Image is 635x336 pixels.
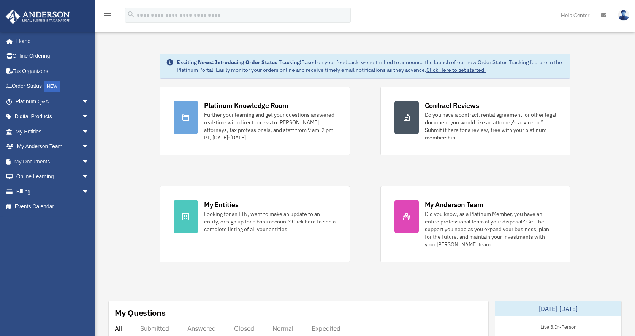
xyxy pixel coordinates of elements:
a: My Entitiesarrow_drop_down [5,124,101,139]
div: Contract Reviews [425,101,479,110]
a: menu [103,13,112,20]
img: User Pic [618,10,629,21]
a: Contract Reviews Do you have a contract, rental agreement, or other legal document you would like... [380,87,570,155]
a: Online Learningarrow_drop_down [5,169,101,184]
strong: Exciting News: Introducing Order Status Tracking! [177,59,301,66]
div: Closed [234,325,254,332]
span: arrow_drop_down [82,124,97,139]
span: arrow_drop_down [82,109,97,125]
i: search [127,10,135,19]
div: Platinum Knowledge Room [204,101,288,110]
i: menu [103,11,112,20]
span: arrow_drop_down [82,184,97,200]
span: arrow_drop_down [82,94,97,109]
a: My Anderson Teamarrow_drop_down [5,139,101,154]
span: arrow_drop_down [82,139,97,155]
span: arrow_drop_down [82,169,97,185]
div: [DATE]-[DATE] [495,301,621,316]
div: NEW [44,81,60,92]
div: My Entities [204,200,238,209]
a: My Entities Looking for an EIN, want to make an update to an entity, or sign up for a bank accoun... [160,186,350,262]
span: arrow_drop_down [82,154,97,170]
a: Billingarrow_drop_down [5,184,101,199]
div: Do you have a contract, rental agreement, or other legal document you would like an attorney's ad... [425,111,556,141]
a: My Anderson Team Did you know, as a Platinum Member, you have an entire professional team at your... [380,186,570,262]
a: Order StatusNEW [5,79,101,94]
a: Events Calendar [5,199,101,214]
div: Based on your feedback, we're thrilled to announce the launch of our new Order Status Tracking fe... [177,59,564,74]
a: Digital Productsarrow_drop_down [5,109,101,124]
div: Further your learning and get your questions answered real-time with direct access to [PERSON_NAM... [204,111,336,141]
div: Did you know, as a Platinum Member, you have an entire professional team at your disposal? Get th... [425,210,556,248]
a: Platinum Q&Aarrow_drop_down [5,94,101,109]
img: Anderson Advisors Platinum Portal [3,9,72,24]
a: Tax Organizers [5,63,101,79]
div: My Questions [115,307,166,319]
div: Answered [187,325,216,332]
div: Looking for an EIN, want to make an update to an entity, or sign up for a bank account? Click her... [204,210,336,233]
div: Normal [272,325,293,332]
a: My Documentsarrow_drop_down [5,154,101,169]
div: All [115,325,122,332]
div: Expedited [312,325,340,332]
div: My Anderson Team [425,200,483,209]
div: Live & In-Person [534,322,583,330]
a: Home [5,33,97,49]
a: Click Here to get started! [426,67,486,73]
a: Online Ordering [5,49,101,64]
div: Submitted [140,325,169,332]
a: Platinum Knowledge Room Further your learning and get your questions answered real-time with dire... [160,87,350,155]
